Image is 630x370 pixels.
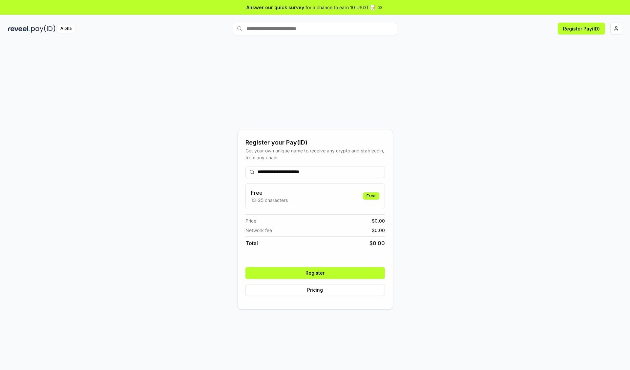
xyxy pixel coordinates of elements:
[305,4,376,11] span: for a chance to earn 10 USDT 📝
[369,239,385,247] span: $ 0.00
[558,23,605,34] button: Register Pay(ID)
[245,227,272,234] span: Network fee
[245,267,385,279] button: Register
[251,197,288,204] p: 13-25 characters
[245,239,258,247] span: Total
[245,138,385,147] div: Register your Pay(ID)
[372,217,385,224] span: $ 0.00
[251,189,288,197] h3: Free
[245,284,385,296] button: Pricing
[31,25,55,33] img: pay_id
[8,25,30,33] img: reveel_dark
[245,217,256,224] span: Price
[372,227,385,234] span: $ 0.00
[57,25,75,33] div: Alpha
[363,192,379,200] div: Free
[245,147,385,161] div: Get your own unique name to receive any crypto and stablecoin, from any chain
[246,4,304,11] span: Answer our quick survey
